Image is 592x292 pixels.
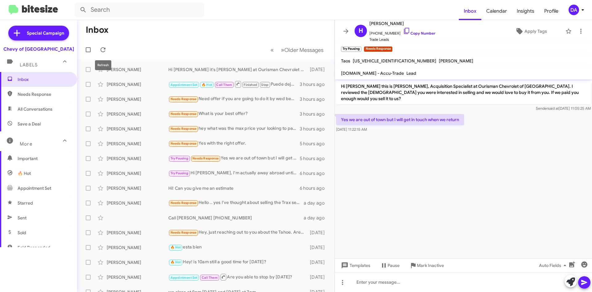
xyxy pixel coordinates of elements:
span: Needs Response [192,156,219,160]
nav: Page navigation example [267,44,327,56]
small: Try Pausing [341,46,361,52]
span: Save a Deal [18,121,41,127]
button: Pause [375,260,405,271]
div: [PERSON_NAME] [107,96,168,102]
a: Inbox [459,2,481,20]
div: What is your best offer? [168,110,300,117]
div: Puede dejar los pagos en automaticos [168,80,300,88]
span: Auto Fields [539,260,569,271]
div: esta bien [168,244,307,251]
button: DA [563,5,585,15]
div: [PERSON_NAME] [107,274,168,280]
span: Sold Responded [18,244,50,251]
span: Needs Response [171,231,197,235]
span: More [20,141,32,147]
span: Special Campaign [27,30,64,36]
span: Finished [244,83,257,87]
div: [PERSON_NAME] [107,126,168,132]
span: Sent [18,215,27,221]
div: [DATE] [307,259,330,265]
a: Special Campaign [8,26,69,40]
span: Needs Response [171,142,197,146]
div: Call [PERSON_NAME] [PHONE_NUMBER] [168,215,304,221]
span: Appointment Set [171,276,198,280]
div: [PERSON_NAME] [107,141,168,147]
button: Next [277,44,327,56]
div: 3 hours ago [300,111,330,117]
div: [PERSON_NAME] [107,185,168,191]
div: 6 hours ago [300,170,330,176]
div: a day ago [304,200,330,206]
div: Hey! is 10am still a good time for [DATE]? [168,259,307,266]
small: Needs Response [364,46,392,52]
div: [PERSON_NAME] [107,81,168,87]
div: Hey, just reaching out to you about the Tahoe. Are you still interested? [168,229,307,236]
a: Calendar [481,2,512,20]
span: Lead [406,70,416,76]
span: Call Them [202,276,218,280]
span: Starred [18,200,33,206]
span: Appointment Set [171,83,198,87]
div: 3 hours ago [300,126,330,132]
div: Yes with the right offer. [168,140,300,147]
div: Hi [PERSON_NAME] it's [PERSON_NAME] at Ourisman Chevrolet of [GEOGRAPHIC_DATA]. Just wanted to fo... [168,66,307,73]
p: Hi [PERSON_NAME] this is [PERSON_NAME], Acquisition Specialist at Ourisman Chevrolet of [GEOGRAPH... [336,81,591,104]
a: Profile [539,2,563,20]
p: Yes we are out of town but I will get in touch when we return [336,114,464,125]
span: 🔥 Hot [202,83,212,87]
div: 5 hours ago [300,155,330,162]
div: hey what was the max price your looking to pay for the vehicle [168,125,300,132]
span: Needs Response [171,112,197,116]
div: Hello .. yes I've thought about selling the Trax several times.. what can you work up for me so I... [168,199,304,206]
div: [PERSON_NAME] [107,170,168,176]
span: « [270,46,274,54]
div: [DATE] [307,66,330,73]
button: Templates [335,260,375,271]
span: Pause [388,260,400,271]
span: [PERSON_NAME] [369,20,435,27]
span: Labels [20,62,38,68]
span: Important [18,155,70,162]
span: Needs Response [171,97,197,101]
div: [PERSON_NAME] [107,155,168,162]
span: Sold [18,230,26,236]
span: Needs Response [171,127,197,131]
span: Templates [340,260,370,271]
span: Stop [261,83,269,87]
div: Are you able to stop by [DATE]? [168,273,307,281]
span: 🔥 Hot [18,170,31,176]
span: Apply Tags [524,26,547,37]
a: Insights [512,2,539,20]
span: Appointment Set [18,185,51,191]
div: [DATE] [307,274,330,280]
span: Trade Leads [369,36,435,43]
span: All Conversations [18,106,52,112]
div: [PERSON_NAME] [107,66,168,73]
span: » [281,46,284,54]
input: Search [75,2,204,17]
div: 6 hours ago [300,185,330,191]
div: Hi! Can you give me an estimate [168,185,300,191]
div: Hi [PERSON_NAME], I'm actually away abroad until December now. We will reach back then [168,170,300,177]
span: Mark Inactive [417,260,444,271]
div: [DATE] [307,230,330,236]
span: 🔥 Hot [171,260,181,264]
div: [PERSON_NAME] [107,200,168,206]
div: 3 hours ago [300,81,330,87]
div: DA [569,5,579,15]
span: 🔥 Hot [171,245,181,249]
div: Need offer if you are going to do it by wed because car will otherwise be sold that day. Thanks. [168,95,300,103]
div: [PERSON_NAME] [107,111,168,117]
span: Try Pausing [171,156,188,160]
a: Copy Number [403,31,435,36]
span: Inbox [18,76,70,83]
div: 5 hours ago [300,141,330,147]
div: Yes we are out of town but I will get in touch when we return [168,155,300,162]
span: Sender [DATE] 11:05:25 AM [536,106,591,111]
span: [PHONE_NUMBER] [369,27,435,36]
div: 3 hours ago [300,96,330,102]
div: [DATE] [307,244,330,251]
